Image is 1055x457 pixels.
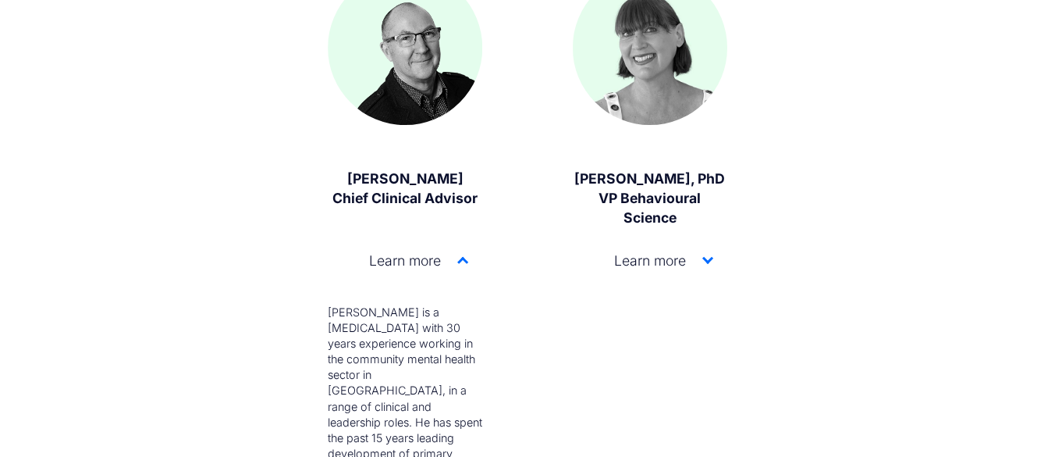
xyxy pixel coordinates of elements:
strong: [PERSON_NAME], PhD VP Behavioural Science [574,170,725,225]
span: Learn more [342,252,457,269]
button: Learn more [328,229,482,292]
span: Learn more [587,252,702,269]
strong: [PERSON_NAME] Chief Clinical Advisor [332,170,478,206]
button: Learn more [573,229,727,292]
